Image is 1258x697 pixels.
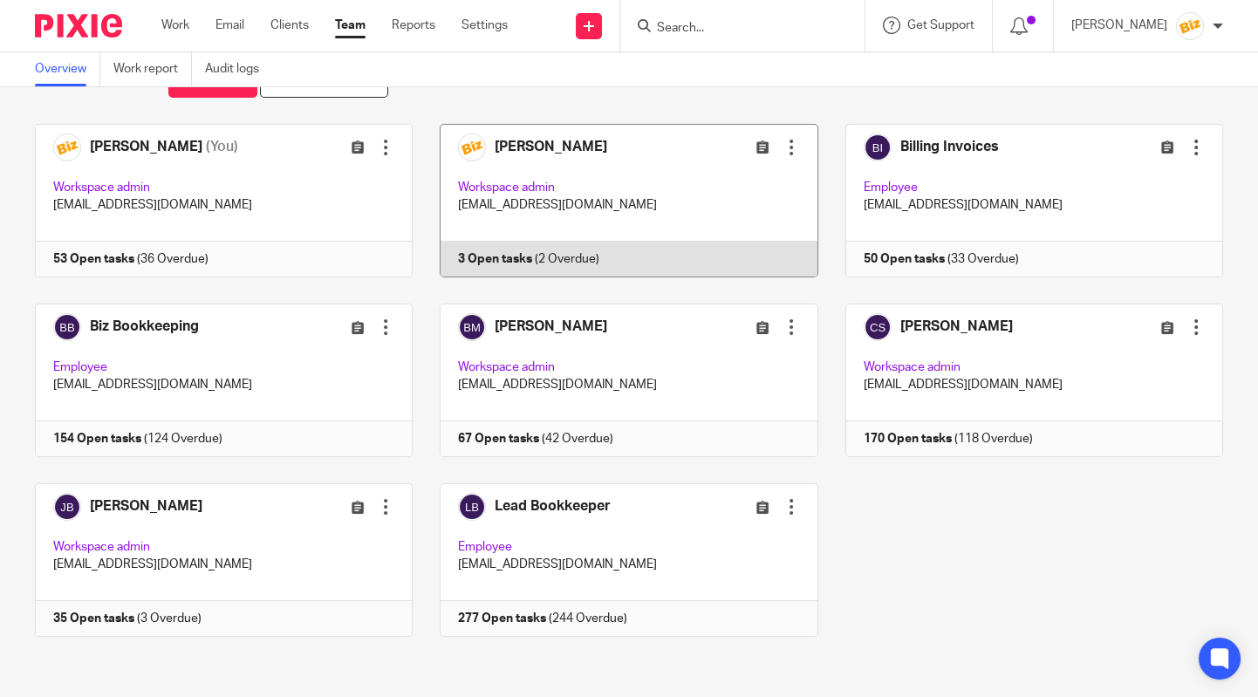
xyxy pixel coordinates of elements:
[461,17,508,34] a: Settings
[1176,12,1204,40] img: siteIcon.png
[1071,17,1167,34] p: [PERSON_NAME]
[161,17,189,34] a: Work
[270,17,309,34] a: Clients
[907,19,974,31] span: Get Support
[35,52,100,86] a: Overview
[113,52,192,86] a: Work report
[215,17,244,34] a: Email
[35,14,122,38] img: Pixie
[392,17,435,34] a: Reports
[335,17,366,34] a: Team
[205,52,272,86] a: Audit logs
[655,21,812,37] input: Search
